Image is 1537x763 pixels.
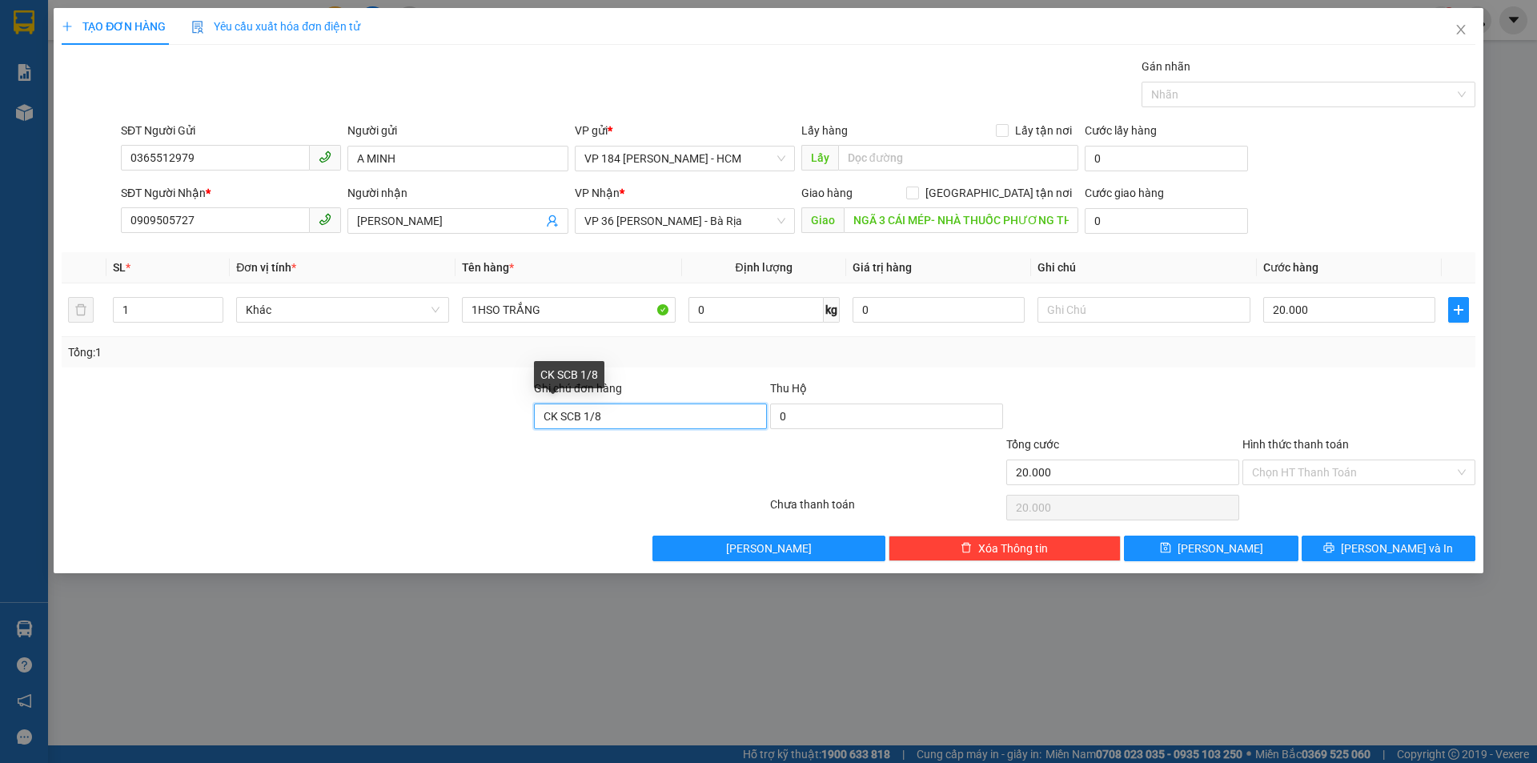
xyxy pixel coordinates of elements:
[838,145,1078,171] input: Dọc đường
[1448,297,1469,323] button: plus
[68,343,593,361] div: Tổng: 1
[191,21,204,34] img: icon
[584,209,785,233] span: VP 36 Lê Thành Duy - Bà Rịa
[584,147,785,171] span: VP 184 Nguyễn Văn Trỗi - HCM
[546,215,559,227] span: user-add
[1263,261,1318,274] span: Cước hàng
[1160,542,1171,555] span: save
[62,21,73,32] span: plus
[236,261,296,274] span: Đơn vị tính
[919,184,1078,202] span: [GEOGRAPHIC_DATA] tận nơi
[1178,540,1263,557] span: [PERSON_NAME]
[1142,60,1190,73] label: Gán nhãn
[62,20,166,33] span: TẠO ĐƠN HÀNG
[1449,303,1468,316] span: plus
[68,297,94,323] button: delete
[726,540,812,557] span: [PERSON_NAME]
[768,496,1005,524] div: Chưa thanh toán
[1085,146,1248,171] input: Cước lấy hàng
[1124,536,1298,561] button: save[PERSON_NAME]
[1085,124,1157,137] label: Cước lấy hàng
[770,382,807,395] span: Thu Hộ
[1031,252,1257,283] th: Ghi chú
[121,184,341,202] div: SĐT Người Nhận
[1037,297,1250,323] input: Ghi Chú
[1302,536,1475,561] button: printer[PERSON_NAME] và In
[347,122,568,139] div: Người gửi
[1341,540,1453,557] span: [PERSON_NAME] và In
[347,184,568,202] div: Người nhận
[246,298,439,322] span: Khác
[462,261,514,274] span: Tên hàng
[1006,438,1059,451] span: Tổng cước
[534,404,767,429] input: Ghi chú đơn hàng
[889,536,1122,561] button: deleteXóa Thông tin
[462,297,675,323] input: VD: Bàn, Ghế
[1009,122,1078,139] span: Lấy tận nơi
[534,382,622,395] label: Ghi chú đơn hàng
[575,187,620,199] span: VP Nhận
[801,207,844,233] span: Giao
[652,536,885,561] button: [PERSON_NAME]
[1242,438,1349,451] label: Hình thức thanh toán
[1085,187,1164,199] label: Cước giao hàng
[801,124,848,137] span: Lấy hàng
[736,261,793,274] span: Định lượng
[113,261,126,274] span: SL
[853,261,912,274] span: Giá trị hàng
[121,122,341,139] div: SĐT Người Gửi
[1455,23,1467,36] span: close
[961,542,972,555] span: delete
[978,540,1048,557] span: Xóa Thông tin
[824,297,840,323] span: kg
[801,187,853,199] span: Giao hàng
[853,297,1025,323] input: 0
[801,145,838,171] span: Lấy
[1323,542,1334,555] span: printer
[1439,8,1483,53] button: Close
[319,213,331,226] span: phone
[534,361,604,388] div: CK SCB 1/8
[191,20,360,33] span: Yêu cầu xuất hóa đơn điện tử
[319,151,331,163] span: phone
[575,122,795,139] div: VP gửi
[844,207,1078,233] input: Dọc đường
[1085,208,1248,234] input: Cước giao hàng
